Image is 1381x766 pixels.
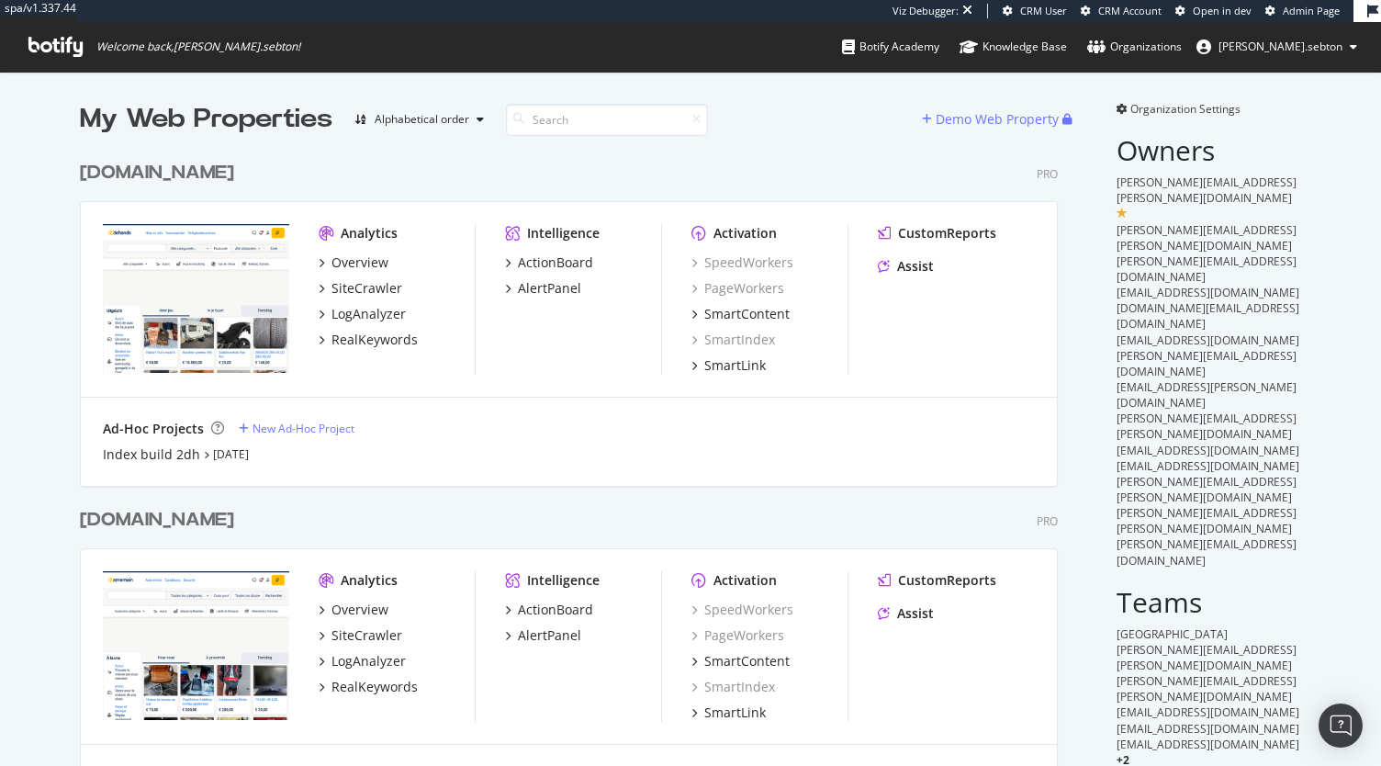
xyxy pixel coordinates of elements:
div: SmartLink [704,704,766,722]
a: SpeedWorkers [691,253,793,272]
span: [EMAIL_ADDRESS][PERSON_NAME][DOMAIN_NAME] [1117,379,1297,411]
a: Open in dev [1175,4,1252,18]
span: [PERSON_NAME][EMAIL_ADDRESS][PERSON_NAME][DOMAIN_NAME] [1117,222,1297,253]
div: Viz Debugger: [893,4,959,18]
a: SmartContent [691,652,790,670]
div: Activation [713,224,777,242]
a: Overview [319,601,388,619]
a: PageWorkers [691,626,784,645]
a: New Ad-Hoc Project [239,421,354,436]
img: 2dehands.be [103,224,289,373]
span: [EMAIL_ADDRESS][DOMAIN_NAME] [1117,737,1299,752]
a: [DOMAIN_NAME] [80,507,241,534]
span: [EMAIL_ADDRESS][DOMAIN_NAME] [1117,721,1299,737]
div: Intelligence [527,571,600,590]
a: SmartLink [691,356,766,375]
div: My Web Properties [80,101,332,138]
div: AlertPanel [518,279,581,298]
div: ActionBoard [518,601,593,619]
div: LogAnalyzer [331,305,406,323]
div: Open Intercom Messenger [1319,704,1363,748]
div: SmartIndex [691,331,775,349]
button: Alphabetical order [347,105,491,134]
img: 2ememain.be [103,571,289,720]
a: PageWorkers [691,279,784,298]
a: RealKeywords [319,678,418,696]
a: [DOMAIN_NAME] [80,160,241,186]
a: SmartContent [691,305,790,323]
a: Overview [319,253,388,272]
button: Demo Web Property [922,105,1062,134]
div: LogAnalyzer [331,652,406,670]
a: AlertPanel [505,626,581,645]
div: CustomReports [898,224,996,242]
div: SmartContent [704,652,790,670]
div: RealKeywords [331,331,418,349]
div: Organizations [1087,38,1182,56]
div: Activation [713,571,777,590]
span: Admin Page [1283,4,1340,17]
a: SmartLink [691,704,766,722]
div: Index build 2dh [103,445,200,464]
div: Overview [331,601,388,619]
a: Assist [878,604,934,623]
a: RealKeywords [319,331,418,349]
div: ActionBoard [518,253,593,272]
a: Admin Page [1265,4,1340,18]
a: LogAnalyzer [319,305,406,323]
div: Analytics [341,571,398,590]
h2: Owners [1117,135,1301,165]
span: [PERSON_NAME][EMAIL_ADDRESS][DOMAIN_NAME] [1117,536,1297,568]
div: Overview [331,253,388,272]
span: [EMAIL_ADDRESS][DOMAIN_NAME] [1117,443,1299,458]
div: Botify Academy [842,38,939,56]
span: Organization Settings [1130,101,1241,117]
span: CRM Account [1098,4,1162,17]
div: RealKeywords [331,678,418,696]
span: [EMAIL_ADDRESS][DOMAIN_NAME] [1117,458,1299,474]
a: ActionBoard [505,601,593,619]
input: Search [506,104,708,136]
div: [DOMAIN_NAME] [80,507,234,534]
div: SiteCrawler [331,626,402,645]
h2: Teams [1117,587,1301,617]
div: SiteCrawler [331,279,402,298]
span: [PERSON_NAME][EMAIL_ADDRESS][PERSON_NAME][DOMAIN_NAME] [1117,175,1297,206]
div: Demo Web Property [936,110,1059,129]
a: SpeedWorkers [691,601,793,619]
span: [EMAIL_ADDRESS][DOMAIN_NAME] [1117,332,1299,348]
div: Pro [1037,166,1058,182]
a: Assist [878,257,934,276]
a: Knowledge Base [960,22,1067,72]
a: AlertPanel [505,279,581,298]
span: [PERSON_NAME][EMAIL_ADDRESS][DOMAIN_NAME] [1117,348,1297,379]
div: Alphabetical order [375,114,469,125]
a: LogAnalyzer [319,652,406,670]
span: CRM User [1020,4,1067,17]
div: SmartContent [704,305,790,323]
a: CustomReports [878,224,996,242]
span: Welcome back, [PERSON_NAME].sebton ! [96,39,300,54]
span: [PERSON_NAME][EMAIL_ADDRESS][PERSON_NAME][DOMAIN_NAME] [1117,474,1297,505]
a: Botify Academy [842,22,939,72]
a: [DATE] [213,446,249,462]
a: CRM User [1003,4,1067,18]
a: Organizations [1087,22,1182,72]
span: [PERSON_NAME][EMAIL_ADDRESS][PERSON_NAME][DOMAIN_NAME] [1117,642,1297,673]
span: [EMAIL_ADDRESS][DOMAIN_NAME] [1117,704,1299,720]
div: Intelligence [527,224,600,242]
span: [PERSON_NAME][EMAIL_ADDRESS][PERSON_NAME][DOMAIN_NAME] [1117,505,1297,536]
div: CustomReports [898,571,996,590]
div: Assist [897,604,934,623]
div: SmartLink [704,356,766,375]
span: [PERSON_NAME][EMAIL_ADDRESS][PERSON_NAME][DOMAIN_NAME] [1117,411,1297,442]
div: SmartIndex [691,678,775,696]
div: New Ad-Hoc Project [253,421,354,436]
button: [PERSON_NAME].sebton [1182,32,1372,62]
a: SiteCrawler [319,279,402,298]
div: Ad-Hoc Projects [103,420,204,438]
span: [DOMAIN_NAME][EMAIL_ADDRESS][DOMAIN_NAME] [1117,300,1299,332]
